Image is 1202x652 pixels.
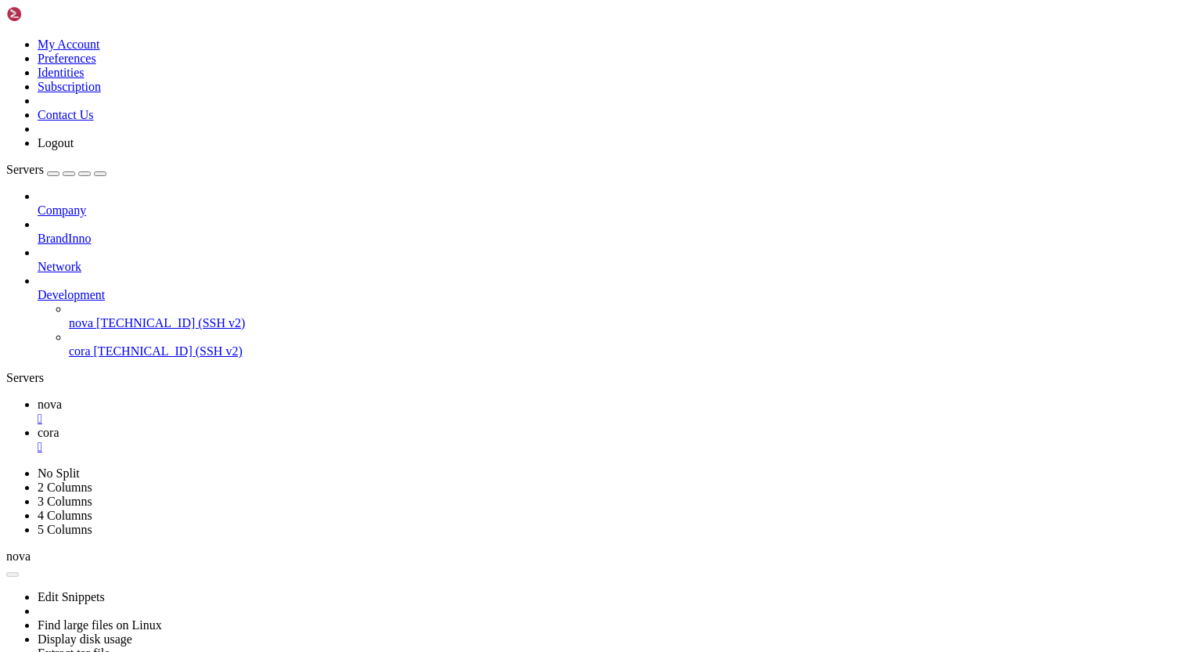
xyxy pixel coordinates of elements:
a: BrandInno [38,232,1196,246]
a: Find large files on Linux [38,618,162,632]
a: cora [38,426,1196,454]
li: BrandInno [38,218,1196,246]
span: BrandInno [38,232,91,245]
div: Servers [6,371,1196,385]
a: Subscription [38,80,101,93]
span: nova [6,549,31,563]
a:  [38,440,1196,454]
span: nova [69,316,93,330]
a:  [38,412,1196,426]
a: My Account [38,38,100,51]
a: Logout [38,136,74,149]
img: Shellngn [6,6,96,22]
span: [TECHNICAL_ID] (SSH v2) [96,316,245,330]
a: Identities [38,66,85,79]
span: nova [38,398,62,411]
a: 2 Columns [38,481,92,494]
span: Servers [6,163,44,176]
span: [TECHNICAL_ID] (SSH v2) [94,344,243,358]
span: Development [38,288,105,301]
a: Network [38,260,1196,274]
li: Development [38,274,1196,358]
a: Display disk usage [38,632,132,646]
a: Preferences [38,52,96,65]
a: Contact Us [38,108,94,121]
a: No Split [38,466,80,480]
span: Company [38,204,86,217]
li: Company [38,189,1196,218]
a: Edit Snippets [38,590,105,603]
a: Company [38,204,1196,218]
a: 4 Columns [38,509,92,522]
li: Network [38,246,1196,274]
span: cora [38,426,59,439]
li: cora [TECHNICAL_ID] (SSH v2) [69,330,1196,358]
a: Development [38,288,1196,302]
span: cora [69,344,91,358]
a: 5 Columns [38,523,92,536]
li: nova [TECHNICAL_ID] (SSH v2) [69,302,1196,330]
a: nova [38,398,1196,426]
a: cora [TECHNICAL_ID] (SSH v2) [69,344,1196,358]
span: Network [38,260,81,273]
a: Servers [6,163,106,176]
a: nova [TECHNICAL_ID] (SSH v2) [69,316,1196,330]
a: 3 Columns [38,495,92,508]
